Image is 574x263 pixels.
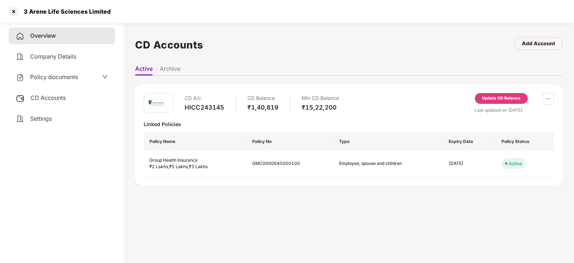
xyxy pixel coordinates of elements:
[443,132,496,151] th: Expiry Date
[482,95,520,102] div: Update CD Balance
[246,132,334,151] th: Policy No
[443,151,496,177] td: [DATE]
[475,107,554,114] div: Last updated on [DATE]
[160,65,180,75] li: Archive
[16,94,25,103] img: svg+xml;base64,PHN2ZyB3aWR0aD0iMjUiIGhlaWdodD0iMjQiIHZpZXdCb3g9IjAgMCAyNSAyNCIgZmlsbD0ibm9uZSIgeG...
[185,103,224,111] div: HICC243145
[543,96,554,102] span: ellipsis
[333,132,443,151] th: Type
[302,93,339,103] div: Min CD Balance
[149,157,241,164] div: Group Health Insurance
[246,151,334,177] td: GMC0000645000100
[148,99,169,107] img: rsi.png
[16,32,24,41] img: svg+xml;base64,PHN2ZyB4bWxucz0iaHR0cDovL3d3dy53My5vcmcvMjAwMC9zdmciIHdpZHRoPSIyNCIgaGVpZ2h0PSIyNC...
[185,93,224,103] div: CD A/c
[339,160,418,167] div: Employee, spouse and children
[522,40,555,47] div: Add Account
[30,73,78,80] span: Policy documents
[30,115,52,122] span: Settings
[542,93,554,105] button: ellipsis
[19,8,111,15] div: 3 Arene Life Sciences Limited
[135,37,203,53] h1: CD Accounts
[302,103,339,111] div: ₹15,22,200
[149,164,169,169] span: ₹2 Lakhs ,
[509,160,522,167] div: Active
[30,32,56,39] span: Overview
[496,132,554,151] th: Policy Status
[102,74,108,80] span: down
[247,103,278,111] div: ₹1,40,819
[144,132,246,151] th: Policy Name
[16,115,24,123] img: svg+xml;base64,PHN2ZyB4bWxucz0iaHR0cDovL3d3dy53My5vcmcvMjAwMC9zdmciIHdpZHRoPSIyNCIgaGVpZ2h0PSIyNC...
[31,94,66,101] span: CD Accounts
[247,93,278,103] div: CD Balance
[189,164,208,169] span: ₹3 Lakhs
[16,73,24,82] img: svg+xml;base64,PHN2ZyB4bWxucz0iaHR0cDovL3d3dy53My5vcmcvMjAwMC9zdmciIHdpZHRoPSIyNCIgaGVpZ2h0PSIyNC...
[169,164,189,169] span: ₹5 Lakhs ,
[144,121,554,128] div: Linked Policies
[16,52,24,61] img: svg+xml;base64,PHN2ZyB4bWxucz0iaHR0cDovL3d3dy53My5vcmcvMjAwMC9zdmciIHdpZHRoPSIyNCIgaGVpZ2h0PSIyNC...
[135,65,153,75] li: Active
[30,53,76,60] span: Company Details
